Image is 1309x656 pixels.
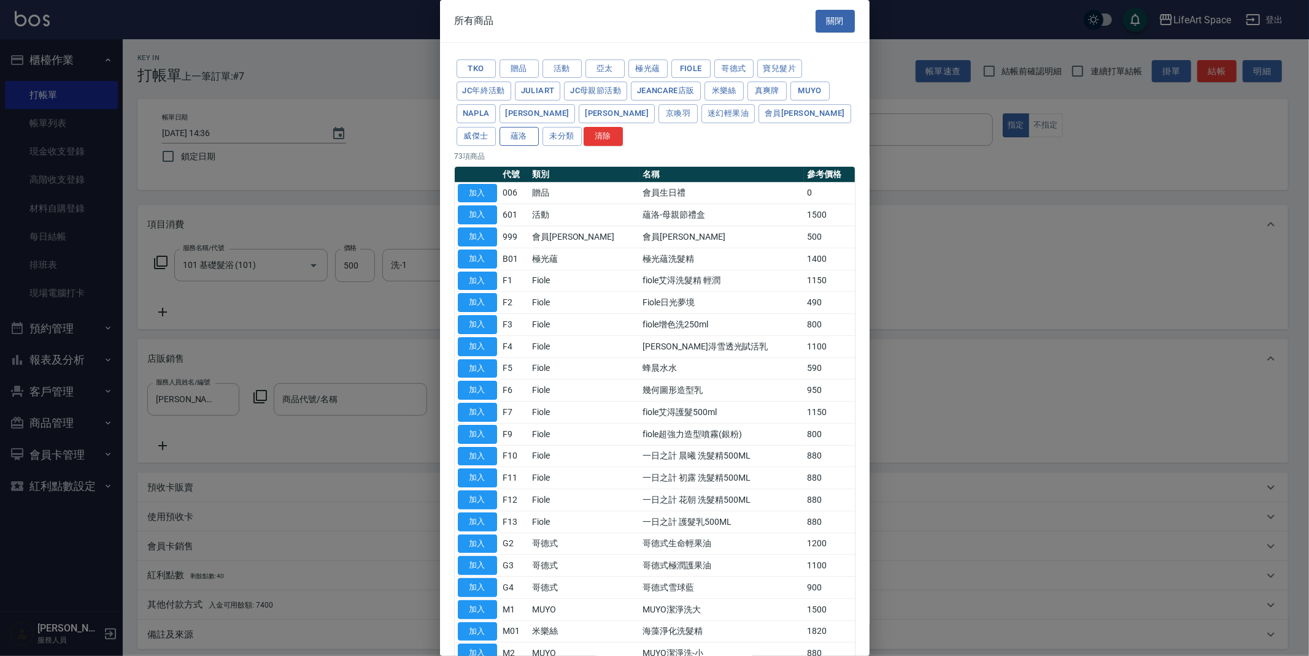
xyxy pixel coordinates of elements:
[458,337,497,356] button: 加入
[579,104,655,123] button: [PERSON_NAME]
[529,445,639,467] td: Fiole
[639,270,804,292] td: fiole艾淂洗髮精 輕潤
[701,104,755,123] button: 迷幻輕果油
[639,167,804,183] th: 名稱
[759,104,851,123] button: 會員[PERSON_NAME]
[500,167,529,183] th: 代號
[458,556,497,575] button: 加入
[500,423,529,445] td: F9
[500,489,529,511] td: F12
[804,379,854,402] td: 950
[529,555,639,577] td: 哥德式
[500,226,529,248] td: 999
[639,555,804,577] td: 哥德式極潤護果油
[529,335,639,357] td: Fiole
[500,467,529,489] td: F11
[500,204,529,226] td: 601
[804,489,854,511] td: 880
[543,59,582,78] button: 活動
[529,167,639,183] th: 類別
[458,184,497,203] button: 加入
[543,127,582,146] button: 未分類
[500,270,529,292] td: F1
[639,248,804,270] td: 極光蘊洗髮精
[639,379,804,402] td: 幾何圖形造型乳
[458,513,497,532] button: 加入
[804,620,854,643] td: 1820
[500,248,529,270] td: B01
[500,577,529,599] td: G4
[529,357,639,379] td: Fiole
[804,270,854,292] td: 1150
[804,555,854,577] td: 1100
[804,533,854,555] td: 1200
[458,205,497,224] button: 加入
[804,182,854,204] td: 0
[500,104,576,123] button: [PERSON_NAME]
[500,182,529,204] td: 006
[804,335,854,357] td: 1100
[529,511,639,533] td: Fiole
[500,314,529,336] td: F3
[529,577,639,599] td: 哥德式
[529,226,639,248] td: 會員[PERSON_NAME]
[500,555,529,577] td: G3
[705,82,744,101] button: 米樂絲
[628,59,668,78] button: 極光蘊
[631,82,701,101] button: JeanCare店販
[529,379,639,402] td: Fiole
[804,167,854,183] th: 參考價格
[457,104,496,123] button: Napla
[529,182,639,204] td: 贈品
[639,533,804,555] td: 哥德式生命輕果油
[500,533,529,555] td: G2
[671,59,711,78] button: Fiole
[500,402,529,424] td: F7
[455,15,494,27] span: 所有商品
[639,445,804,467] td: 一日之計 晨曦 洗髮精500ML
[458,250,497,269] button: 加入
[458,272,497,291] button: 加入
[458,468,497,487] button: 加入
[804,226,854,248] td: 500
[639,335,804,357] td: [PERSON_NAME]淂雪透光賦活乳
[458,622,497,641] button: 加入
[529,598,639,620] td: MUYO
[529,423,639,445] td: Fiole
[529,248,639,270] td: 極光蘊
[458,381,497,400] button: 加入
[639,357,804,379] td: 蜂晨水水
[457,127,496,146] button: 威傑士
[639,620,804,643] td: 海藻淨化洗髮精
[457,59,496,78] button: Tko
[804,445,854,467] td: 880
[584,127,623,146] button: 清除
[458,535,497,554] button: 加入
[529,314,639,336] td: Fiole
[804,402,854,424] td: 1150
[816,10,855,32] button: 關閉
[529,204,639,226] td: 活動
[500,335,529,357] td: F4
[639,182,804,204] td: 會員生日禮
[639,577,804,599] td: 哥德式雪球藍
[804,357,854,379] td: 590
[458,578,497,597] button: 加入
[458,490,497,509] button: 加入
[804,511,854,533] td: 880
[757,59,803,78] button: 寶兒髮片
[529,467,639,489] td: Fiole
[529,270,639,292] td: Fiole
[458,227,497,246] button: 加入
[500,357,529,379] td: F5
[804,292,854,314] td: 490
[639,598,804,620] td: MUYO潔淨洗大
[458,447,497,466] button: 加入
[455,151,855,162] p: 73 項商品
[529,489,639,511] td: Fiole
[500,379,529,402] td: F6
[457,82,511,101] button: JC年終活動
[639,292,804,314] td: Fiole日光夢境
[639,467,804,489] td: 一日之計 初露 洗髮精500ML
[500,445,529,467] td: F10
